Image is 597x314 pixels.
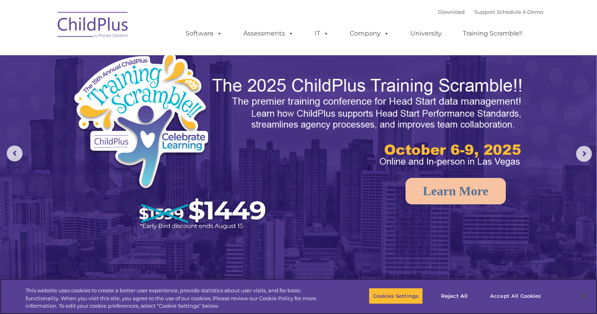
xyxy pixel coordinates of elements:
a: University [402,26,450,41]
button: Accept All Cookies [486,288,545,304]
span: Last name [110,52,134,58]
a: Company [342,26,397,41]
font: | [438,9,543,15]
div: This website uses cookies to create a better user experience, provide statistics about user visit... [26,287,329,310]
a: Training Scramble!! [455,26,530,41]
span: Phone number [110,84,143,90]
a: Learn More [406,178,506,204]
a: Assessments [235,26,302,41]
a: IT [307,26,337,41]
button: Reject All [430,288,479,304]
img: ChildPlus by Procare Solutions [54,6,133,46]
button: Close [576,287,593,305]
a: Software [178,26,230,41]
a: Schedule A Demo [497,9,543,15]
button: Cookies Settings [369,288,423,304]
a: Support [474,9,495,15]
a: Download [438,9,465,15]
